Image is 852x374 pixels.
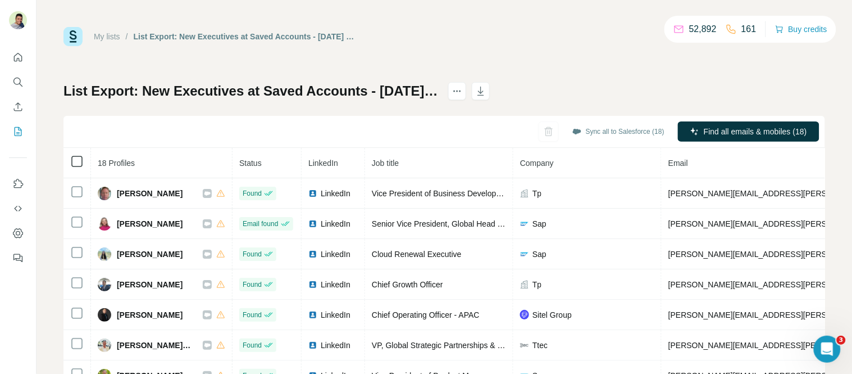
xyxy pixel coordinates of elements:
span: Ttec [532,340,548,351]
button: Sync all to Salesforce (18) [564,123,672,140]
button: Use Surfe on LinkedIn [9,174,27,194]
a: My lists [94,32,120,41]
span: [PERSON_NAME], MBA [117,340,192,351]
img: Avatar [98,217,111,231]
img: LinkedIn logo [308,280,317,289]
span: Chief Growth Officer [372,280,443,289]
button: Buy credits [775,21,827,37]
span: Vice President of Business Development [372,189,514,198]
span: [PERSON_NAME] [117,188,183,199]
span: Found [243,249,262,259]
img: company-logo [520,250,529,259]
span: LinkedIn [308,159,338,168]
img: Avatar [98,308,111,322]
img: LinkedIn logo [308,310,317,319]
img: LinkedIn logo [308,341,317,350]
img: Avatar [98,187,111,200]
span: LinkedIn [321,249,350,260]
span: 3 [837,336,846,345]
h1: List Export: New Executives at Saved Accounts - [DATE] 13:34 [63,82,438,100]
span: Sap [532,249,546,260]
span: Senior Vice President, Global Head of Business Suite Customer Success Management [372,219,675,228]
span: Found [243,340,262,350]
span: Cloud Renewal Executive [372,250,462,259]
span: Found [243,188,262,199]
button: Search [9,72,27,92]
button: Feedback [9,248,27,268]
span: LinkedIn [321,218,350,229]
span: [PERSON_NAME] [117,279,183,290]
span: Sitel Group [532,309,572,321]
span: LinkedIn [321,309,350,321]
span: LinkedIn [321,340,350,351]
img: company-logo [520,219,529,228]
span: LinkedIn [321,188,350,199]
span: Company [520,159,554,168]
span: Email [668,159,688,168]
img: Avatar [98,278,111,291]
span: Job title [372,159,399,168]
img: Avatar [98,247,111,261]
span: Tp [532,279,541,290]
span: Email found [243,219,278,229]
button: Enrich CSV [9,97,27,117]
span: [PERSON_NAME] [117,309,183,321]
img: company-logo [520,343,529,348]
img: LinkedIn logo [308,189,317,198]
p: 52,892 [689,22,717,36]
img: Surfe Logo [63,27,83,46]
img: Avatar [98,339,111,352]
button: Use Surfe API [9,199,27,219]
button: Quick start [9,47,27,67]
span: Sap [532,218,546,229]
span: [PERSON_NAME] [117,218,183,229]
button: Find all emails & mobiles (18) [678,121,819,142]
li: / [126,31,128,42]
img: LinkedIn logo [308,250,317,259]
span: Chief Operating Officer - APAC [372,310,480,319]
img: LinkedIn logo [308,219,317,228]
div: List Export: New Executives at Saved Accounts - [DATE] 13:34 [134,31,357,42]
span: Found [243,280,262,290]
p: 161 [741,22,757,36]
span: VP, Global Strategic Partnerships & Solution Development - Regulated Markets [372,341,648,350]
span: Status [239,159,262,168]
img: company-logo [520,310,529,319]
button: actions [448,82,466,100]
button: My lists [9,121,27,142]
span: Find all emails & mobiles (18) [704,126,807,137]
iframe: Intercom live chat [814,336,841,363]
span: Found [243,310,262,320]
img: Avatar [9,11,27,29]
span: [PERSON_NAME] [117,249,183,260]
button: Dashboard [9,223,27,244]
span: Tp [532,188,541,199]
span: 18 Profiles [98,159,135,168]
span: LinkedIn [321,279,350,290]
